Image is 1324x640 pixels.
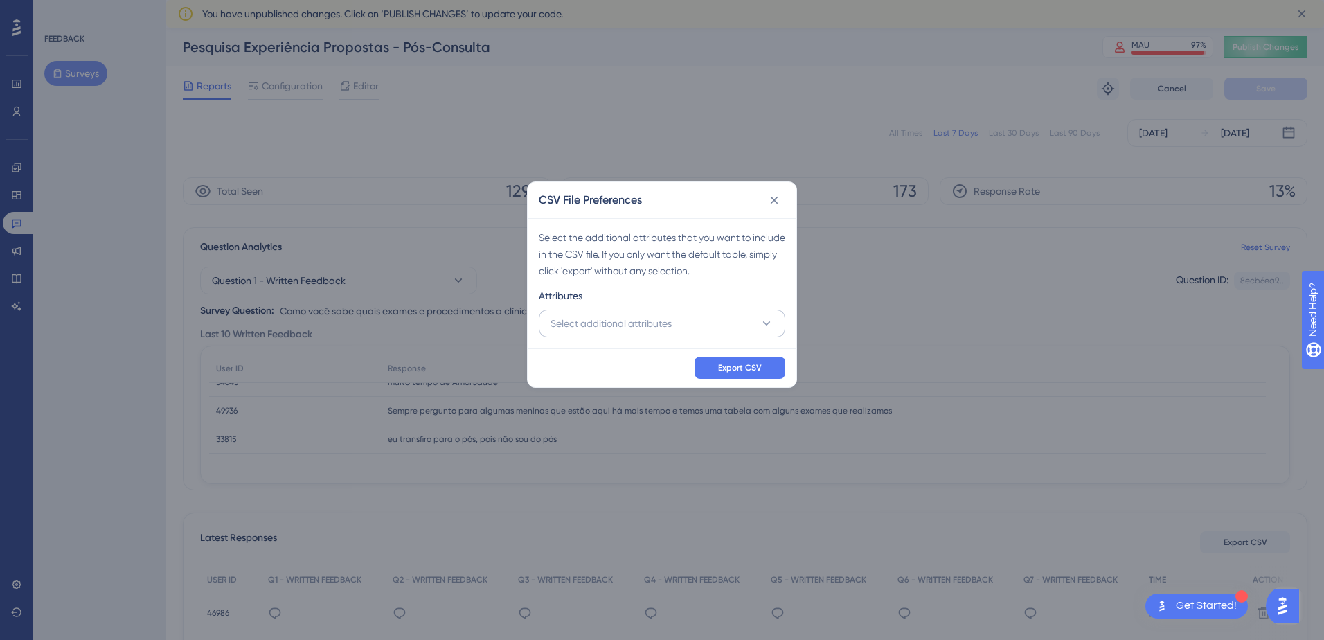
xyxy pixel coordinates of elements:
iframe: UserGuiding AI Assistant Launcher [1266,585,1307,627]
div: Get Started! [1176,598,1237,614]
span: Attributes [539,287,582,304]
img: launcher-image-alternative-text [1154,598,1170,614]
div: 1 [1235,590,1248,603]
span: Select additional attributes [551,315,672,332]
div: Select the additional attributes that you want to include in the CSV file. If you only want the d... [539,229,785,279]
div: Open Get Started! checklist, remaining modules: 1 [1145,594,1248,619]
span: Need Help? [33,3,87,20]
h2: CSV File Preferences [539,192,642,208]
span: Export CSV [718,362,762,373]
